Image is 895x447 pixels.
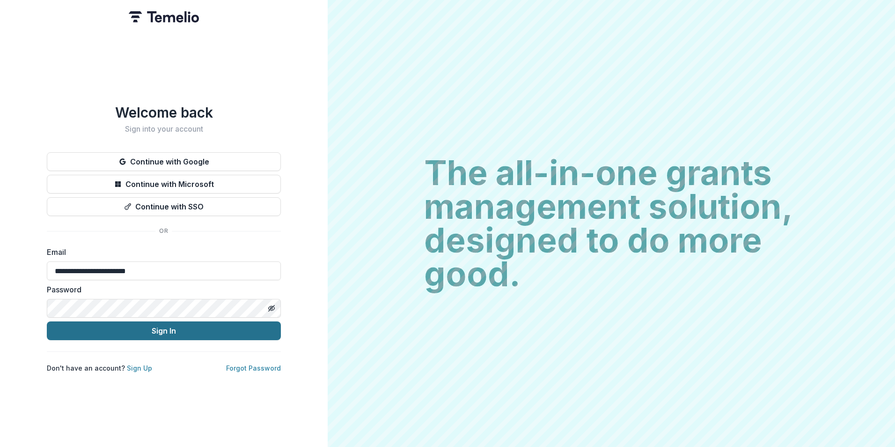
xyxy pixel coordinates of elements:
button: Toggle password visibility [264,301,279,316]
a: Forgot Password [226,364,281,372]
button: Sign In [47,321,281,340]
a: Sign Up [127,364,152,372]
button: Continue with SSO [47,197,281,216]
p: Don't have an account? [47,363,152,373]
img: Temelio [129,11,199,22]
label: Password [47,284,275,295]
h1: Welcome back [47,104,281,121]
button: Continue with Microsoft [47,175,281,194]
h2: Sign into your account [47,125,281,134]
label: Email [47,246,275,258]
button: Continue with Google [47,152,281,171]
